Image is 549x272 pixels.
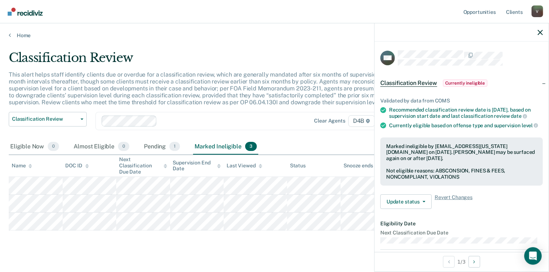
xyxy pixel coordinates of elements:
[173,160,221,172] div: Supervision End Date
[348,115,375,127] span: D4B
[511,113,527,119] span: date
[290,163,306,169] div: Status
[9,139,60,155] div: Eligible Now
[119,156,167,175] div: Next Classification Due Date
[227,163,262,169] div: Last Viewed
[375,252,549,271] div: 1 / 3
[169,142,180,151] span: 1
[9,32,540,39] a: Home
[532,5,543,17] button: Profile dropdown button
[386,168,537,180] div: Not eligible reasons: ABSCONSION, FINES & FEES, NONCOMPLIANT, VIOLATIONS
[9,71,416,106] p: This alert helps staff identify clients due or overdue for a classification review, which are gen...
[532,5,543,17] div: V
[389,107,543,119] div: Recommended classification review date is [DATE], based on supervision start date and last classi...
[443,79,488,87] span: Currently ineligible
[48,142,59,151] span: 0
[386,143,537,162] div: Marked ineligible by [EMAIL_ADDRESS][US_STATE][DOMAIN_NAME] on [DATE]. [PERSON_NAME] may be surfa...
[118,142,129,151] span: 0
[72,139,131,155] div: Almost Eligible
[380,98,543,104] div: Validated by data from COMS
[9,50,420,71] div: Classification Review
[380,194,432,209] button: Update status
[443,256,455,268] button: Previous Opportunity
[375,71,549,95] div: Classification ReviewCurrently ineligible
[524,247,542,265] div: Open Intercom Messenger
[522,123,538,128] span: level
[12,116,78,122] span: Classification Review
[380,230,543,236] dt: Next Classification Due Date
[380,221,543,227] dt: Eligibility Date
[142,139,181,155] div: Pending
[8,8,43,16] img: Recidiviz
[193,139,258,155] div: Marked Ineligible
[380,79,437,87] span: Classification Review
[245,142,257,151] span: 3
[344,163,385,169] div: Snooze ends in
[314,118,345,124] div: Clear agents
[389,122,543,129] div: Currently eligible based on offense type and supervision
[66,163,89,169] div: DOC ID
[12,163,32,169] div: Name
[468,256,480,268] button: Next Opportunity
[435,194,472,209] span: Revert Changes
